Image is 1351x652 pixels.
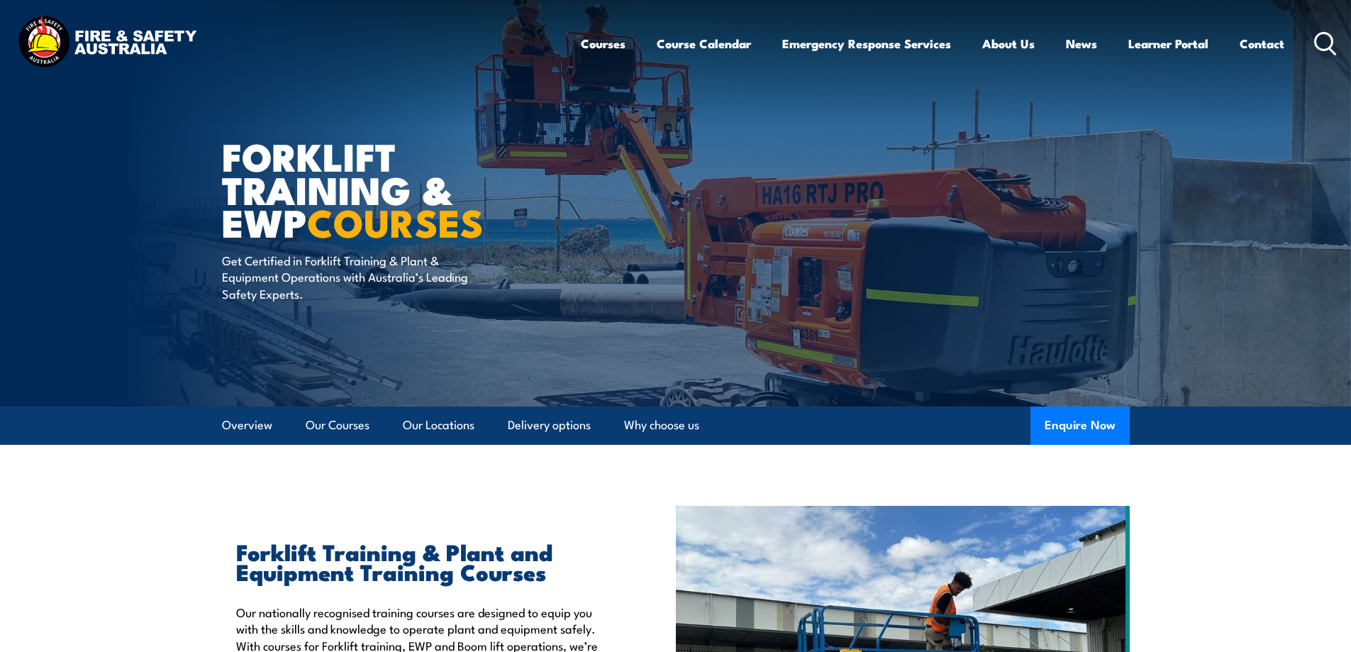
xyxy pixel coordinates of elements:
a: Delivery options [508,407,591,444]
a: Our Locations [403,407,474,444]
a: Emergency Response Services [782,25,951,62]
p: Get Certified in Forklift Training & Plant & Equipment Operations with Australia’s Leading Safety... [222,252,481,302]
a: Courses [581,25,626,62]
h2: Forklift Training & Plant and Equipment Training Courses [236,541,611,581]
a: Learner Portal [1128,25,1208,62]
a: News [1066,25,1097,62]
a: Why choose us [624,407,699,444]
a: Overview [222,407,272,444]
a: About Us [982,25,1035,62]
a: Course Calendar [657,25,751,62]
a: Our Courses [306,407,369,444]
button: Enquire Now [1030,407,1130,445]
strong: COURSES [307,192,484,250]
h1: Forklift Training & EWP [222,139,572,238]
a: Contact [1240,25,1284,62]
